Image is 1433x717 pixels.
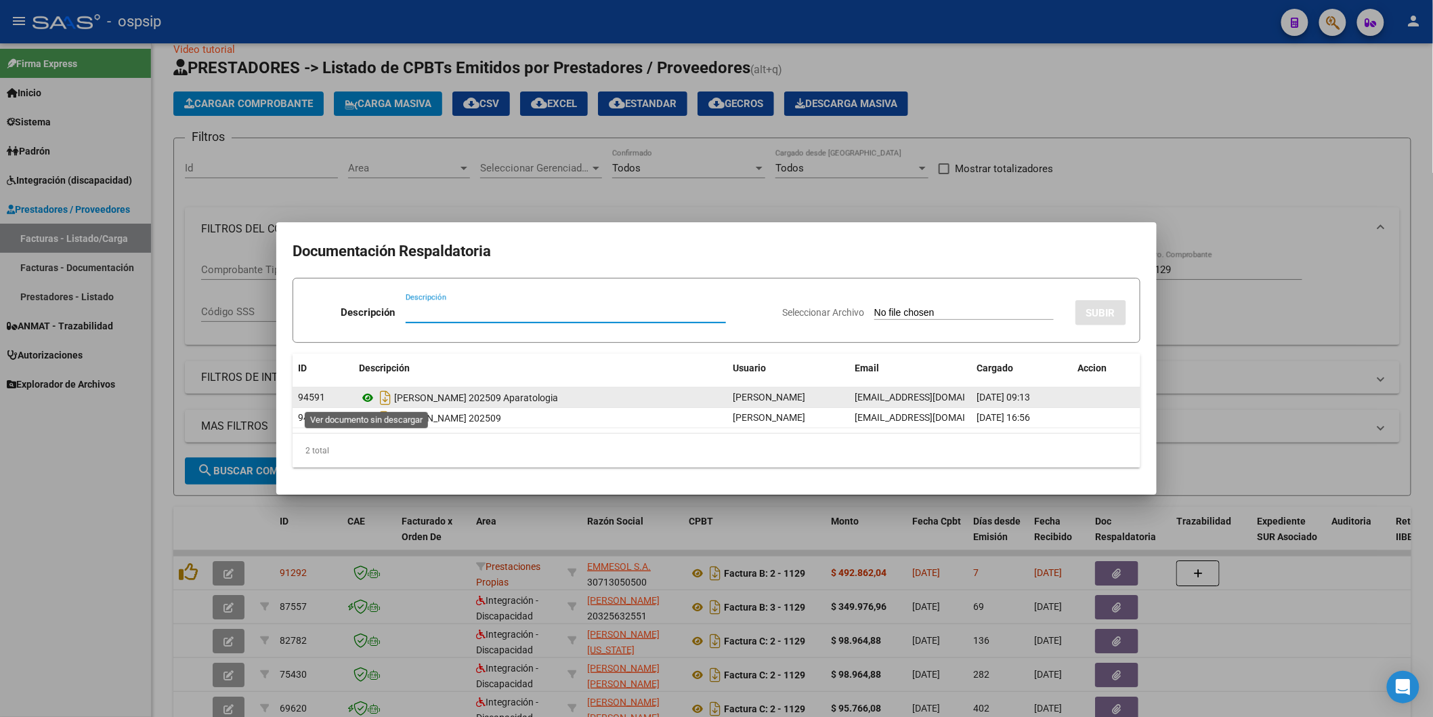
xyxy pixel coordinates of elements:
div: 2 total [293,434,1140,468]
span: [EMAIL_ADDRESS][DOMAIN_NAME] [855,412,1005,423]
h2: Documentación Respaldatoria [293,239,1140,264]
datatable-header-cell: Email [849,354,971,383]
span: [EMAIL_ADDRESS][DOMAIN_NAME] [855,392,1005,403]
span: [DATE] 16:56 [977,412,1030,423]
span: Cargado [977,363,1013,373]
i: Descargar documento [377,387,394,409]
button: SUBIR [1075,300,1126,325]
span: Usuario [733,363,766,373]
p: Descripción [341,305,395,321]
datatable-header-cell: Descripción [354,354,727,383]
datatable-header-cell: Usuario [727,354,849,383]
div: [PERSON_NAME] 202509 Aparatologia [359,387,722,409]
span: 94591 [298,392,325,403]
span: ID [298,363,307,373]
span: Seleccionar Archivo [782,307,864,318]
datatable-header-cell: ID [293,354,354,383]
div: Open Intercom Messenger [1387,671,1419,703]
span: [PERSON_NAME] [733,392,805,403]
span: [PERSON_NAME] [733,412,805,423]
div: [PERSON_NAME] 202509 [359,407,722,429]
span: [DATE] 09:13 [977,392,1030,403]
span: 94296 [298,412,325,423]
span: Accion [1078,363,1107,373]
span: Email [855,363,879,373]
datatable-header-cell: Cargado [971,354,1073,383]
i: Descargar documento [377,407,394,429]
span: Descripción [359,363,410,373]
span: SUBIR [1086,307,1115,319]
datatable-header-cell: Accion [1073,354,1140,383]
